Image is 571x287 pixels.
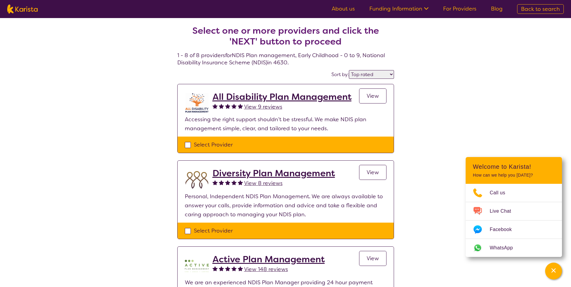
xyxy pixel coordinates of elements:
ul: Choose channel [466,184,562,257]
img: fullstar [238,266,243,271]
p: How can we help you [DATE]? [473,173,555,178]
span: View [367,92,379,100]
span: Call us [490,188,513,197]
img: fullstar [231,266,237,271]
span: View [367,255,379,262]
a: For Providers [443,5,476,12]
img: fullstar [213,180,218,185]
img: at5vqv0lot2lggohlylh.jpg [185,91,209,115]
span: View 9 reviews [244,103,282,110]
img: fullstar [219,266,224,271]
a: Active Plan Management [213,254,325,265]
button: Channel Menu [545,263,562,279]
a: Web link opens in a new tab. [466,239,562,257]
img: Karista logo [7,5,38,14]
span: WhatsApp [490,243,520,252]
a: About us [332,5,355,12]
img: fullstar [225,180,230,185]
span: Live Chat [490,207,518,216]
img: duqvjtfkvnzb31ymex15.png [185,168,209,192]
img: fullstar [231,103,237,109]
img: pypzb5qm7jexfhutod0x.png [185,254,209,278]
a: Diversity Plan Management [213,168,335,179]
a: Blog [491,5,503,12]
span: View 8 reviews [244,180,283,187]
h2: Welcome to Karista! [473,163,555,170]
a: Funding Information [369,5,429,12]
img: fullstar [225,266,230,271]
img: fullstar [219,103,224,109]
label: Sort by: [331,71,349,78]
img: fullstar [225,103,230,109]
div: Channel Menu [466,157,562,257]
img: fullstar [231,180,237,185]
img: fullstar [213,266,218,271]
a: View 148 reviews [244,265,288,274]
span: View 148 reviews [244,266,288,273]
a: Back to search [517,4,564,14]
a: View 8 reviews [244,179,283,188]
img: fullstar [213,103,218,109]
a: View [359,88,386,103]
span: Back to search [521,5,560,13]
p: Accessing the right support shouldn’t be stressful. We make NDIS plan management simple, clear, a... [185,115,386,133]
h2: Select one or more providers and click the 'NEXT' button to proceed [185,25,387,47]
img: fullstar [238,180,243,185]
img: fullstar [238,103,243,109]
img: fullstar [219,180,224,185]
a: All Disability Plan Management [213,91,352,102]
span: View [367,169,379,176]
a: View [359,251,386,266]
h4: 1 - 8 of 8 providers for NDIS Plan management , Early Childhood - 0 to 9 , National Disability In... [177,11,394,66]
a: View [359,165,386,180]
a: View 9 reviews [244,102,282,111]
span: Facebook [490,225,519,234]
p: Personal, Independent NDIS Plan Management. We are always available to answer your calls, provide... [185,192,386,219]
